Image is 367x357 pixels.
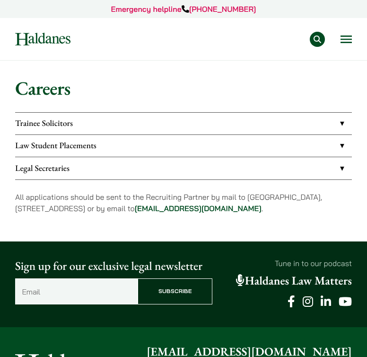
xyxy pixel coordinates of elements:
[111,4,256,14] a: Emergency helpline[PHONE_NUMBER]
[15,191,352,214] p: All applications should be sent to the Recruiting Partner by mail to [GEOGRAPHIC_DATA], [STREET_A...
[15,113,352,134] a: Trainee Solicitors
[15,278,138,304] input: Email
[226,258,352,269] p: Tune in to our podcast
[15,33,70,45] img: Logo of Haldanes
[236,273,352,288] a: Haldanes Law Matters
[135,204,262,213] a: [EMAIL_ADDRESS][DOMAIN_NAME]
[15,135,352,157] a: Law Student Placements
[138,278,212,304] input: Subscribe
[15,77,352,99] h1: Careers
[310,32,325,47] button: Search
[341,36,352,43] button: Open menu
[15,258,212,275] p: Sign up for our exclusive legal newsletter
[15,157,352,179] a: Legal Secretaries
